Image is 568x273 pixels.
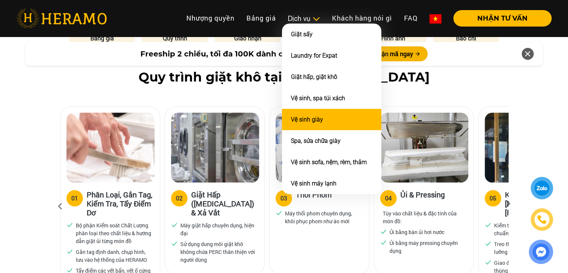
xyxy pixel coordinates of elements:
img: phone-icon [537,215,546,224]
a: Vệ sinh, spa túi xách [291,95,345,102]
div: Dịch vụ [288,13,320,24]
h3: Giặt Hấp ([MEDICAL_DATA]) & Xả Vắt [191,190,258,217]
a: Giặt sấy [291,31,313,38]
button: NHẬN TƯ VẤN [453,10,552,27]
p: Sử dụng dung môi giặt khô không chứa PERC thân thiện với người dùng [180,240,256,264]
img: heramo-quy-trinh-giat-hap-tieu-chuan-buoc-2 [171,113,259,182]
img: checked.svg [485,259,491,266]
a: Vệ sinh máy lạnh [291,180,336,187]
a: Nhượng quyền [180,10,240,26]
img: heramo-quy-trinh-giat-hap-tieu-chuan-buoc-4 [380,113,468,182]
h3: Thổi Phom [296,190,332,205]
img: checked.svg [66,221,73,228]
h2: Quy trình giặt khô tại [GEOGRAPHIC_DATA] [16,70,552,85]
span: Freeship 2 chiều, tối đa 100K dành cho khách hàng mới [140,48,359,59]
p: Ủi bằng bàn ủi hơi nước [389,228,444,236]
a: NHẬN TƯ VẤN [447,15,552,22]
img: vn-flag.png [429,14,441,24]
p: Tùy vào chất liệu & đặc tính của món đồ: [383,209,465,225]
a: Spa, sửa chữa giày [291,137,341,144]
div: 04 [385,194,392,203]
a: Vệ sinh sofa, nệm, rèm, thảm [291,159,367,166]
h3: Phân Loại, Gắn Tag, Kiểm Tra, Tẩy Điểm Dơ [87,190,154,217]
img: heramo-logo.png [16,9,107,28]
button: Nhận mã ngay [368,46,428,61]
img: checked.svg [485,240,491,247]
a: Laundry for Expat [291,52,337,59]
p: Gắn tag định danh, chụp hình, lưu vào hệ thống của HERAMO [76,248,151,264]
img: checked.svg [171,221,178,228]
div: 05 [490,194,496,203]
div: 02 [176,194,183,203]
a: Khách hàng nói gì [326,10,398,26]
img: checked.svg [276,209,282,216]
p: Máy thổi phom chuyên dụng, khôi phục phom như áo mới [285,209,360,225]
a: FAQ [398,10,423,26]
h3: Ủi & Pressing [400,190,445,205]
img: subToggleIcon [312,15,320,23]
div: 03 [280,194,287,203]
img: checked.svg [485,221,491,228]
img: checked.svg [380,239,387,246]
a: Bảng giá [240,10,282,26]
p: Bộ phận Kiểm soát Chất Lượng phân loại theo chất liệu & hướng dẫn giặt ủi từng món đồ [76,221,151,245]
a: phone-icon [531,208,553,231]
img: checked.svg [171,240,178,247]
p: Ủi bằng máy pressing chuyên dụng [389,239,465,255]
img: checked.svg [66,248,73,255]
img: checked.svg [380,228,387,235]
a: Giặt hấp, giặt khô [291,73,337,80]
img: heramo-quy-trinh-giat-hap-tieu-chuan-buoc-1 [66,113,155,182]
p: Máy giặt hấp chuyên dụng, hiện đại [180,221,256,237]
img: heramo-quy-trinh-giat-hap-tieu-chuan-buoc-3 [276,113,364,182]
div: 01 [71,194,78,203]
a: Vệ sinh giày [291,116,323,123]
